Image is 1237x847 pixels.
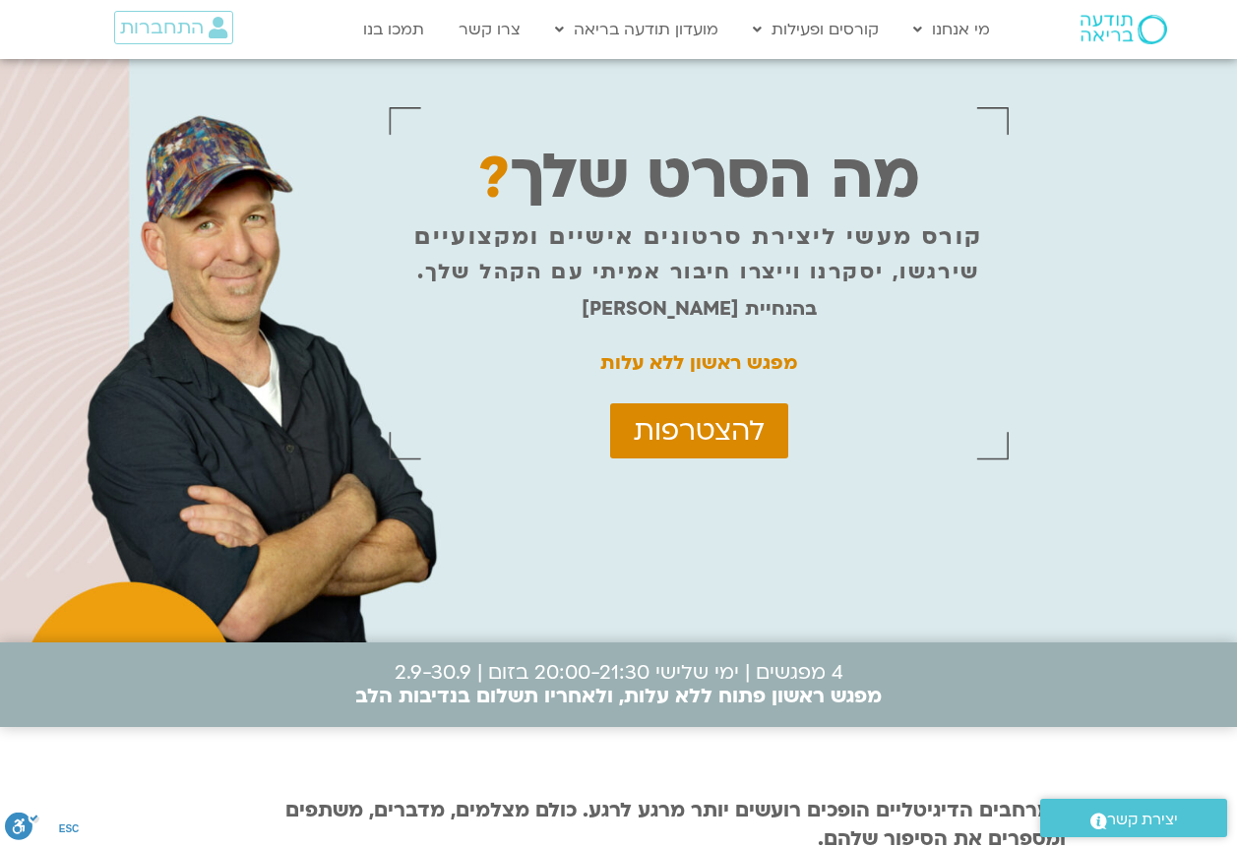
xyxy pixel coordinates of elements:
[478,140,510,217] span: ?
[355,661,882,708] p: 4 מפגשים | ימי שלישי 20:00-21:30 בזום | 2.9-30.9
[1081,15,1167,44] img: תודעה בריאה
[743,11,889,48] a: קורסים ופעילות
[1107,807,1178,833] span: יצירת קשר
[545,11,728,48] a: מועדון תודעה בריאה
[353,11,434,48] a: תמכו בנו
[903,11,1000,48] a: מי אנחנו
[417,260,979,285] p: שירגשו, יסקרנו וייצרו חיבור אמיתי עם הקהל שלך.
[600,350,797,376] strong: מפגש ראשון ללא עלות
[1040,799,1227,837] a: יצירת קשר
[414,224,982,250] p: קורס מעשי ליצירת סרטונים אישיים ומקצועיים
[610,403,788,458] a: להצטרפות
[634,415,765,447] span: להצטרפות
[120,17,204,38] span: התחברות
[478,165,920,191] p: מה הסרט שלך
[114,11,233,44] a: התחברות
[355,683,882,709] b: מפגש ראשון פתוח ללא עלות, ולאחריו תשלום בנדיבות הלב
[582,296,817,322] strong: בהנחיית [PERSON_NAME]
[449,11,530,48] a: צרו קשר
